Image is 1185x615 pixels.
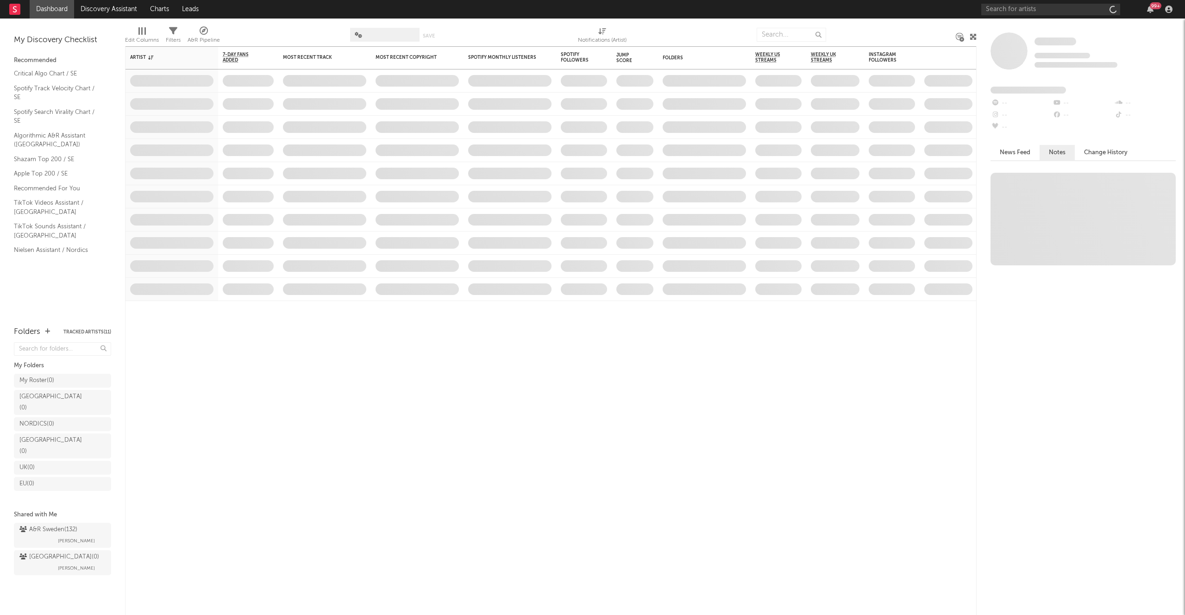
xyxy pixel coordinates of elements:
[616,52,640,63] div: Jump Score
[14,83,102,102] a: Spotify Track Velocity Chart / SE
[376,55,445,60] div: Most Recent Copyright
[19,419,54,430] div: NORDICS ( 0 )
[1040,145,1075,160] button: Notes
[1035,62,1117,68] span: 0 fans last week
[991,121,1052,133] div: --
[991,97,1052,109] div: --
[166,23,181,50] div: Filters
[130,55,200,60] div: Artist
[14,550,111,575] a: [GEOGRAPHIC_DATA](0)[PERSON_NAME]
[14,477,111,491] a: EU(0)
[811,52,846,63] span: Weekly UK Streams
[1114,109,1176,121] div: --
[14,107,102,126] a: Spotify Search Virality Chart / SE
[166,35,181,46] div: Filters
[125,35,159,46] div: Edit Columns
[14,198,102,217] a: TikTok Videos Assistant / [GEOGRAPHIC_DATA]
[991,109,1052,121] div: --
[991,87,1066,94] span: Fans Added by Platform
[283,55,352,60] div: Most Recent Track
[1052,97,1114,109] div: --
[991,145,1040,160] button: News Feed
[19,552,99,563] div: [GEOGRAPHIC_DATA] ( 0 )
[14,131,102,150] a: Algorithmic A&R Assistant ([GEOGRAPHIC_DATA])
[1052,109,1114,121] div: --
[755,52,788,63] span: Weekly US Streams
[14,35,111,46] div: My Discovery Checklist
[14,326,40,338] div: Folders
[58,563,95,574] span: [PERSON_NAME]
[1075,145,1137,160] button: Change History
[14,154,102,164] a: Shazam Top 200 / SE
[1035,37,1076,46] a: Some Artist
[1147,6,1154,13] button: 99+
[188,23,220,50] div: A&R Pipeline
[578,35,627,46] div: Notifications (Artist)
[14,245,102,255] a: Nielsen Assistant / Nordics
[14,523,111,548] a: A&R Sweden(132)[PERSON_NAME]
[1035,53,1090,58] span: Tracking Since: [DATE]
[14,342,111,356] input: Search for folders...
[14,69,102,79] a: Critical Algo Chart / SE
[14,390,111,415] a: [GEOGRAPHIC_DATA](0)
[19,478,34,489] div: EU ( 0 )
[19,524,77,535] div: A&R Sweden ( 132 )
[19,435,85,457] div: [GEOGRAPHIC_DATA] ( 0 )
[561,52,593,63] div: Spotify Followers
[468,55,538,60] div: Spotify Monthly Listeners
[14,183,102,194] a: Recommended For You
[14,461,111,475] a: UK(0)
[423,33,435,38] button: Save
[14,221,102,240] a: TikTok Sounds Assistant / [GEOGRAPHIC_DATA]
[14,55,111,66] div: Recommended
[869,52,901,63] div: Instagram Followers
[663,55,732,61] div: Folders
[14,509,111,521] div: Shared with Me
[14,360,111,371] div: My Folders
[19,462,35,473] div: UK ( 0 )
[578,23,627,50] div: Notifications (Artist)
[63,330,111,334] button: Tracked Artists(11)
[1114,97,1176,109] div: --
[981,4,1120,15] input: Search for artists
[1035,38,1076,45] span: Some Artist
[14,374,111,388] a: My Roster(0)
[58,535,95,546] span: [PERSON_NAME]
[19,375,54,386] div: My Roster ( 0 )
[757,28,826,42] input: Search...
[125,23,159,50] div: Edit Columns
[223,52,260,63] span: 7-Day Fans Added
[19,391,85,414] div: [GEOGRAPHIC_DATA] ( 0 )
[14,417,111,431] a: NORDICS(0)
[14,169,102,179] a: Apple Top 200 / SE
[188,35,220,46] div: A&R Pipeline
[14,433,111,458] a: [GEOGRAPHIC_DATA](0)
[1150,2,1161,9] div: 99 +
